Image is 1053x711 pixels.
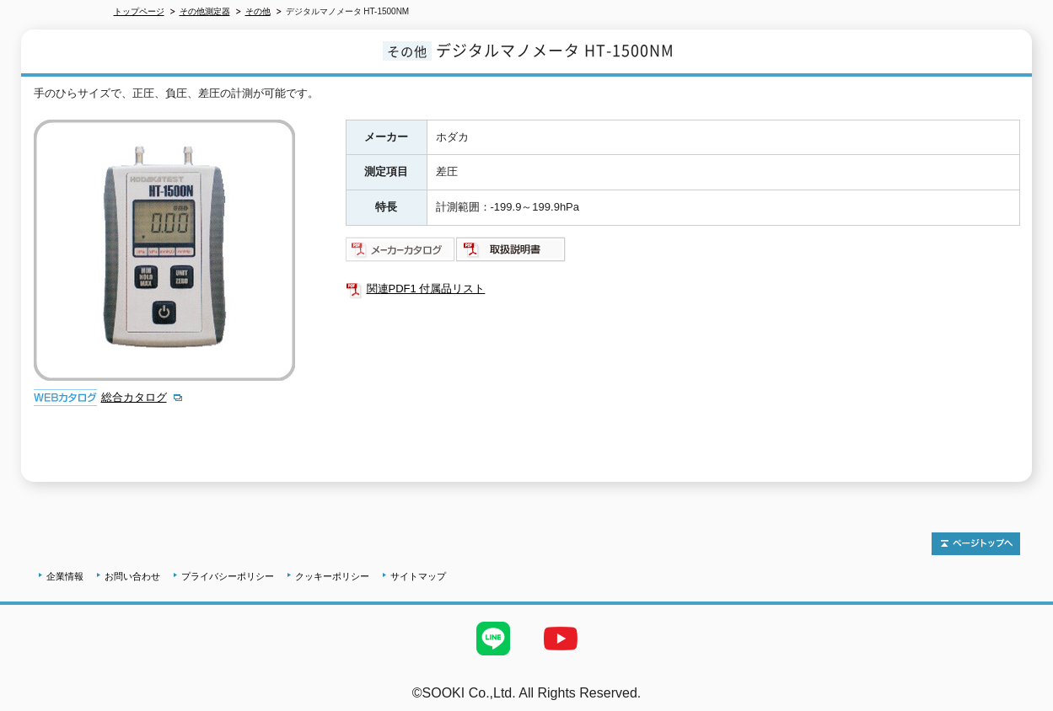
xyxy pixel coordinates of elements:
a: クッキーポリシー [295,571,369,581]
a: メーカーカタログ [346,247,456,259]
img: webカタログ [34,389,97,406]
a: プライバシーポリシー [181,571,274,581]
a: 取扱説明書 [456,247,567,259]
a: 総合カタログ [101,391,184,404]
td: ホダカ [427,120,1019,155]
a: お問い合わせ [105,571,160,581]
span: その他 [383,41,432,61]
img: YouTube [527,605,594,672]
a: その他測定器 [180,7,230,16]
th: メーカー [346,120,427,155]
img: メーカーカタログ [346,236,456,263]
img: トップページへ [932,532,1020,555]
li: デジタルマノメータ HT-1500NM [273,3,410,21]
a: その他 [245,7,271,16]
th: 測定項目 [346,155,427,190]
div: 手のひらサイズで、正圧、負圧、差圧の計測が可能です。 [34,85,1020,103]
a: 関連PDF1 付属品リスト [346,278,1020,300]
img: LINE [459,605,527,672]
a: 企業情報 [46,571,83,581]
th: 特長 [346,190,427,226]
img: 取扱説明書 [456,236,567,263]
img: デジタルマノメータ HT-1500NM [34,120,295,381]
a: サイトマップ [390,571,446,581]
td: 計測範囲：-199.9～199.9hPa [427,190,1019,226]
a: トップページ [114,7,164,16]
span: デジタルマノメータ HT-1500NM [436,39,674,61]
td: 差圧 [427,155,1019,190]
